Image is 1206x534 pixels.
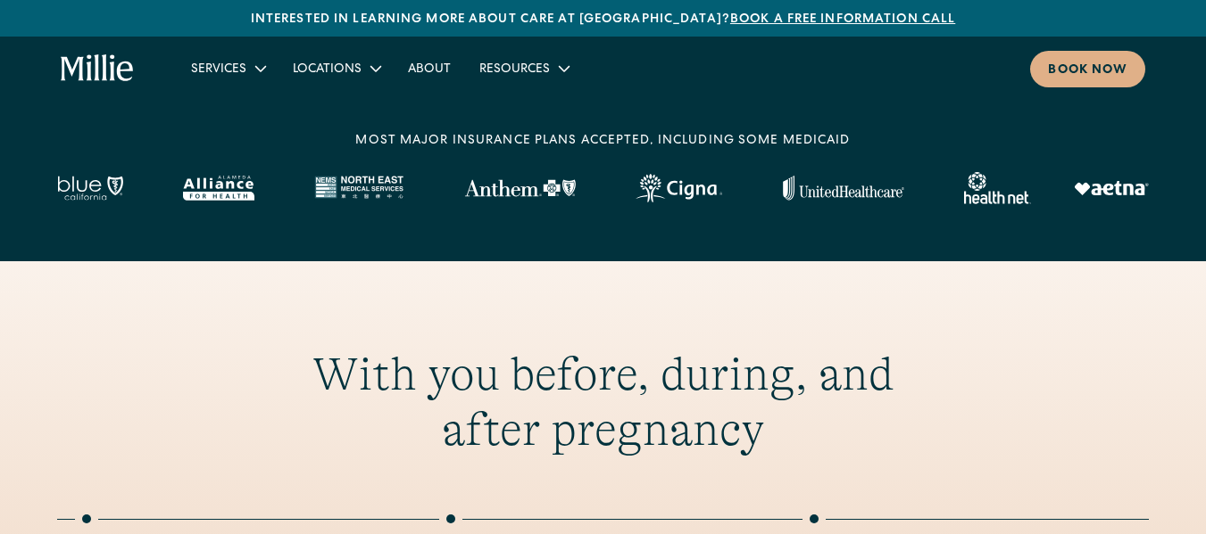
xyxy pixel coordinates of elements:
img: Cigna logo [636,174,722,202]
img: Alameda Alliance logo [183,176,254,201]
div: Locations [293,61,362,79]
div: Resources [465,53,582,83]
img: Aetna logo [1074,181,1149,195]
div: Services [177,53,279,83]
div: Locations [279,53,394,83]
img: North East Medical Services logo [314,176,403,201]
img: Anthem Logo [464,179,576,197]
h2: With you before, during, and after pregnancy [261,347,946,458]
a: home [61,54,134,83]
a: Book now [1030,51,1145,87]
img: Blue California logo [57,176,123,201]
img: United Healthcare logo [783,176,904,201]
div: Services [191,61,246,79]
a: About [394,53,465,83]
img: Healthnet logo [964,172,1031,204]
div: Book now [1048,62,1127,80]
a: Book a free information call [730,13,955,26]
div: Resources [479,61,550,79]
div: MOST MAJOR INSURANCE PLANS ACCEPTED, INCLUDING some MEDICAID [355,132,850,151]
